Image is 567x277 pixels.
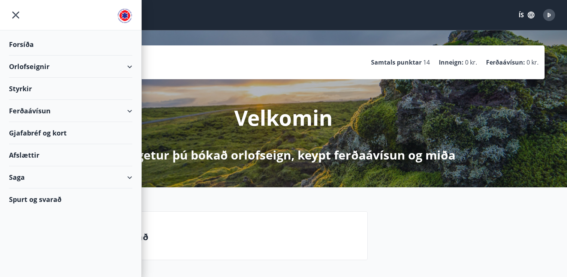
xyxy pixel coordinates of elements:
[112,147,455,163] p: Hér getur þú bókað orlofseign, keypt ferðaávísun og miða
[9,144,132,166] div: Afslættir
[465,58,477,66] span: 0 kr.
[9,122,132,144] div: Gjafabréf og kort
[540,6,558,24] button: Þ
[439,58,464,66] p: Inneign :
[9,8,22,22] button: menu
[486,58,525,66] p: Ferðaávísun :
[9,78,132,100] div: Styrkir
[371,58,422,66] p: Samtals punktar
[78,230,361,243] p: Spurt og svarað
[9,56,132,78] div: Orlofseignir
[9,166,132,188] div: Saga
[9,100,132,122] div: Ferðaávísun
[515,8,539,22] button: ÍS
[9,188,132,210] div: Spurt og svarað
[527,58,539,66] span: 0 kr.
[547,11,551,19] span: Þ
[423,58,430,66] span: 14
[9,33,132,56] div: Forsíða
[234,103,333,132] p: Velkomin
[117,8,132,23] img: union_logo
